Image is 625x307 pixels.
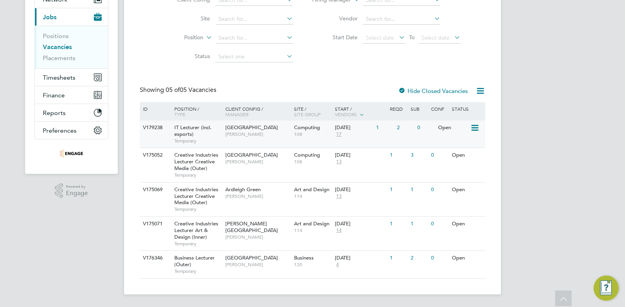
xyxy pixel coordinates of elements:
[225,254,278,261] span: [GEOGRAPHIC_DATA]
[450,183,484,197] div: Open
[335,193,343,200] span: 13
[174,172,221,178] span: Temporary
[225,261,290,268] span: [PERSON_NAME]
[335,152,386,159] div: [DATE]
[225,186,261,193] span: Ardleigh Green
[66,183,88,190] span: Powered by
[335,255,386,261] div: [DATE]
[388,251,408,265] div: 1
[35,86,108,104] button: Finance
[141,148,168,163] div: V175052
[292,102,333,121] div: Site /
[43,74,75,81] span: Timesheets
[225,152,278,158] span: [GEOGRAPHIC_DATA]
[174,268,221,274] span: Temporary
[312,15,358,22] label: Vendor
[363,14,440,25] input: Search for...
[429,183,450,197] div: 0
[35,104,108,121] button: Reports
[409,148,429,163] div: 3
[35,26,108,68] div: Jobs
[294,124,320,131] span: Computing
[43,54,75,62] a: Placements
[140,86,218,94] div: Showing
[333,102,388,122] div: Start /
[294,131,331,137] span: 108
[66,190,88,197] span: Engage
[294,227,331,234] span: 114
[594,276,619,301] button: Engage Resource Center
[165,15,210,22] label: Site
[294,152,320,158] span: Computing
[43,43,72,51] a: Vacancies
[43,32,69,40] a: Positions
[174,254,215,268] span: Business Lecturer (Outer)
[312,34,358,41] label: Start Date
[294,186,329,193] span: Art and Design
[174,138,221,144] span: Temporary
[141,121,168,135] div: V179238
[55,183,88,198] a: Powered byEngage
[398,87,468,95] label: Hide Closed Vacancies
[395,121,415,135] div: 2
[43,127,77,134] span: Preferences
[141,217,168,231] div: V175071
[335,227,343,234] span: 14
[174,111,185,117] span: Type
[225,234,290,240] span: [PERSON_NAME]
[168,102,223,121] div: Position /
[225,131,290,137] span: [PERSON_NAME]
[174,186,218,206] span: Creative Industries Lecturer Creative Media (Outer)
[141,183,168,197] div: V175069
[450,217,484,231] div: Open
[388,102,408,115] div: Reqd
[166,86,216,94] span: 05 Vacancies
[223,102,292,121] div: Client Config /
[409,183,429,197] div: 1
[450,102,484,115] div: Status
[421,34,450,41] span: Select date
[388,148,408,163] div: 1
[294,261,331,268] span: 120
[294,111,321,117] span: Site Group
[429,217,450,231] div: 0
[409,217,429,231] div: 1
[388,217,408,231] div: 1
[216,51,293,62] input: Select one
[174,241,221,247] span: Temporary
[335,186,386,193] div: [DATE]
[374,121,395,135] div: 1
[429,251,450,265] div: 0
[225,111,249,117] span: Manager
[35,147,108,160] a: Go to home page
[216,14,293,25] input: Search for...
[294,220,329,227] span: Art and Design
[407,32,417,42] span: To
[335,221,386,227] div: [DATE]
[141,102,168,115] div: ID
[43,13,57,21] span: Jobs
[43,91,65,99] span: Finance
[415,121,436,135] div: 0
[450,251,484,265] div: Open
[174,124,212,137] span: IT Lecturer (incl. esports)
[294,193,331,199] span: 114
[366,34,394,41] span: Select date
[141,251,168,265] div: V176346
[225,124,278,131] span: [GEOGRAPHIC_DATA]
[409,251,429,265] div: 2
[225,159,290,165] span: [PERSON_NAME]
[335,159,343,165] span: 13
[429,102,450,115] div: Conf
[216,33,293,44] input: Search for...
[35,122,108,139] button: Preferences
[174,220,218,240] span: Creative Industries Lecturer Art & Design (Inner)
[335,111,357,117] span: Vendors
[165,53,210,60] label: Status
[225,220,278,234] span: [PERSON_NAME][GEOGRAPHIC_DATA]
[294,159,331,165] span: 108
[429,148,450,163] div: 0
[409,102,429,115] div: Sub
[174,206,221,212] span: Temporary
[436,121,470,135] div: Open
